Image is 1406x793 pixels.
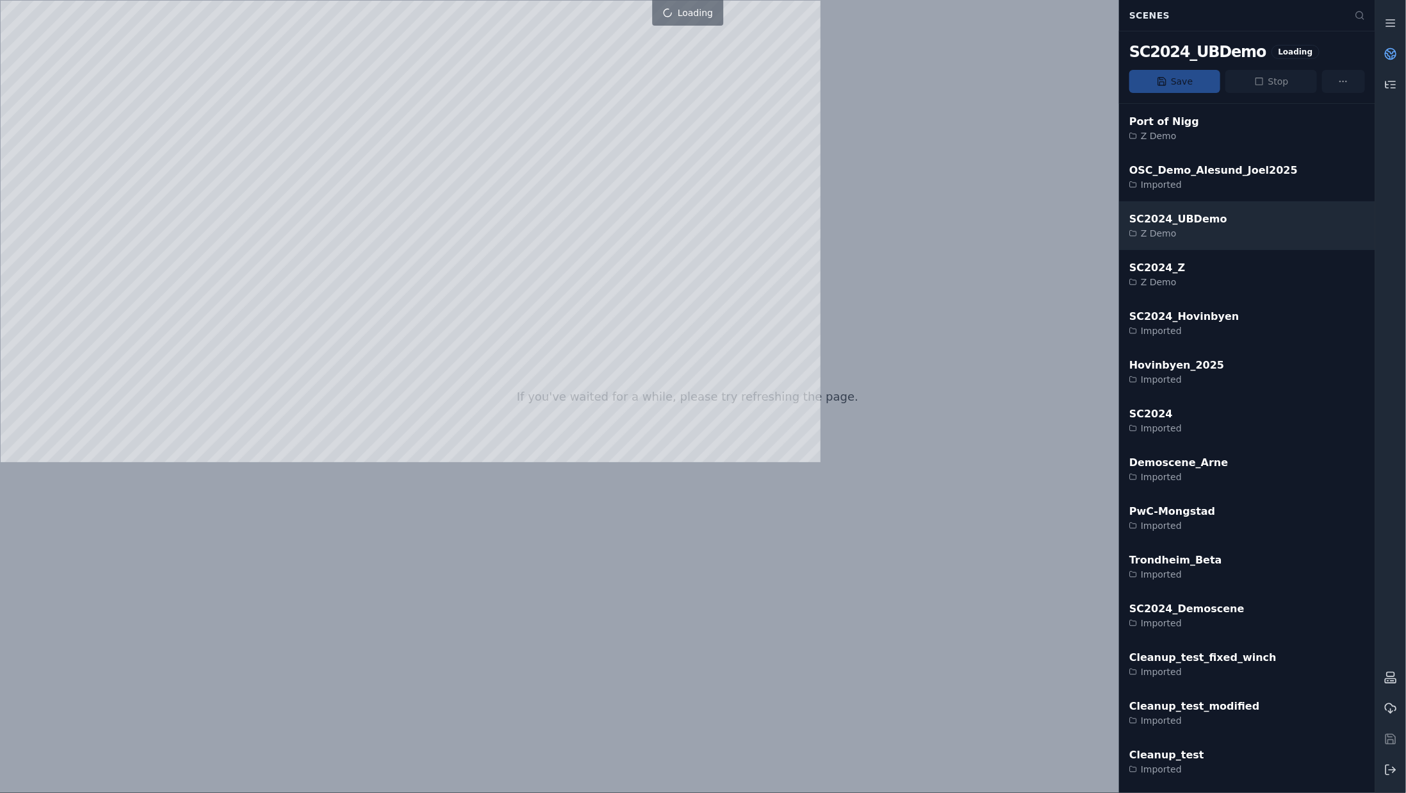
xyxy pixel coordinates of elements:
div: SC2024_Z [1129,260,1185,276]
div: Scenes [1122,3,1347,28]
div: SC2024_UBDemo [1129,42,1266,62]
div: PwC-Mongstad [1129,504,1215,519]
div: Z Demo [1129,276,1185,288]
div: Z Demo [1129,227,1227,240]
div: Imported [1129,422,1182,435]
div: SC2024_Demoscene [1129,601,1245,617]
div: Imported [1129,373,1224,386]
div: Demoscene_Arne [1129,455,1228,471]
div: SC2024 [1129,406,1182,422]
div: Cleanup_test_fixed_winch [1129,650,1277,665]
div: Cleanup_test [1129,747,1204,763]
div: Imported [1129,178,1298,191]
div: Imported [1129,471,1228,483]
div: Imported [1129,763,1204,776]
div: Imported [1129,568,1222,581]
div: Cleanup_test_modified [1129,699,1260,714]
div: Imported [1129,324,1239,337]
div: Hovinbyen_2025 [1129,358,1224,373]
div: Z Demo [1129,129,1199,142]
div: Loading [1271,45,1320,59]
div: SC2024_UBDemo [1129,212,1227,227]
div: Imported [1129,665,1277,678]
div: SC2024_Hovinbyen [1129,309,1239,324]
div: Imported [1129,519,1215,532]
div: Imported [1129,617,1245,630]
div: Trondheim_Beta [1129,553,1222,568]
div: Imported [1129,714,1260,727]
div: OSC_Demo_Alesund_Joel2025 [1129,163,1298,178]
span: Loading [678,6,713,19]
div: Port of Nigg [1129,114,1199,129]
